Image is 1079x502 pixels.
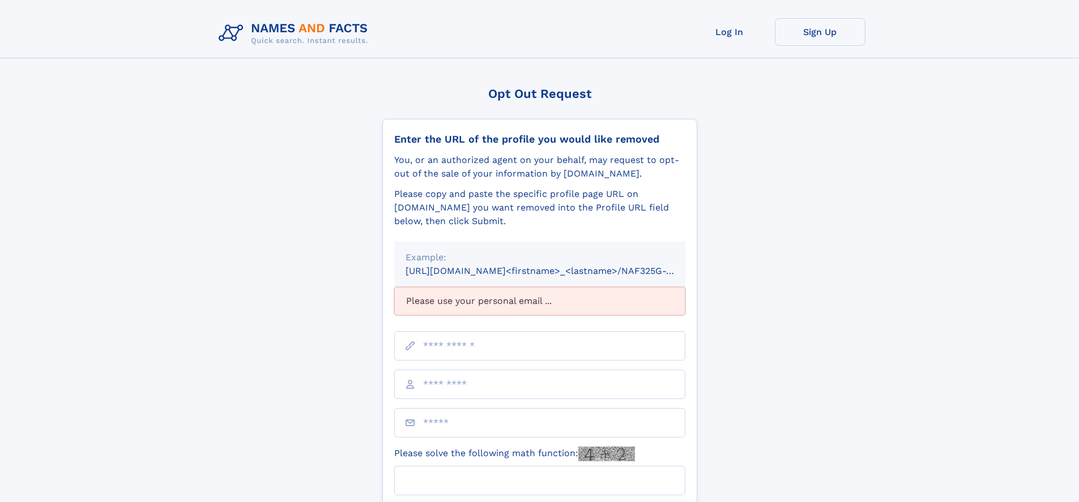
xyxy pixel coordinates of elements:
div: Opt Out Request [382,87,697,101]
label: Please solve the following math function: [394,447,635,461]
a: Log In [684,18,775,46]
img: Logo Names and Facts [214,18,377,49]
div: Example: [406,251,674,264]
div: Please use your personal email ... [394,287,685,315]
div: Enter the URL of the profile you would like removed [394,133,685,145]
a: Sign Up [775,18,865,46]
small: [URL][DOMAIN_NAME]<firstname>_<lastname>/NAF325G-xxxxxxxx [406,265,707,276]
div: You, or an authorized agent on your behalf, may request to opt-out of the sale of your informatio... [394,153,685,181]
div: Please copy and paste the specific profile page URL on [DOMAIN_NAME] you want removed into the Pr... [394,187,685,228]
